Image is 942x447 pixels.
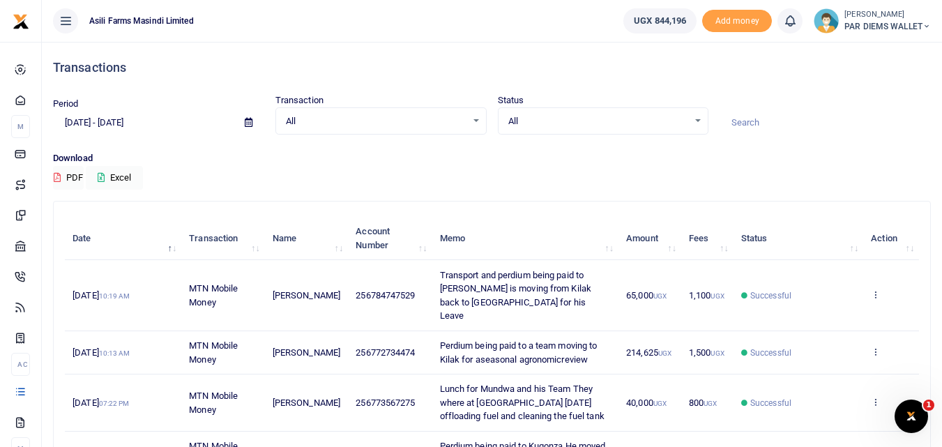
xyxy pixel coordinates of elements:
[84,15,199,27] span: Asili Farms Masindi Limited
[189,340,238,365] span: MTN Mobile Money
[86,166,143,190] button: Excel
[11,115,30,138] li: M
[440,340,598,365] span: Perdium being paid to a team moving to Kilak for aseasonal agronomicreview
[181,217,264,260] th: Transaction: activate to sort column ascending
[750,347,791,359] span: Successful
[750,397,791,409] span: Successful
[53,151,931,166] p: Download
[689,290,724,301] span: 1,100
[844,20,931,33] span: PAR DIEMS WALLET
[99,292,130,300] small: 10:19 AM
[623,8,697,33] a: UGX 844,196
[720,111,931,135] input: Search
[189,283,238,308] span: MTN Mobile Money
[689,397,717,408] span: 800
[702,10,772,33] li: Toup your wallet
[53,97,79,111] label: Period
[432,217,618,260] th: Memo: activate to sort column ascending
[711,349,724,357] small: UGX
[498,93,524,107] label: Status
[189,391,238,415] span: MTN Mobile Money
[440,384,605,421] span: Lunch for Mundwa and his Team They where at [GEOGRAPHIC_DATA] [DATE] offloading fuel and cleaning...
[73,347,130,358] span: [DATE]
[895,400,928,433] iframe: Intercom live chat
[99,400,130,407] small: 07:22 PM
[653,400,667,407] small: UGX
[844,9,931,21] small: [PERSON_NAME]
[689,347,724,358] span: 1,500
[440,270,591,321] span: Transport and perdium being paid to [PERSON_NAME] is moving from Kilak back to [GEOGRAPHIC_DATA] ...
[53,111,234,135] input: select period
[273,347,340,358] span: [PERSON_NAME]
[618,8,702,33] li: Wallet ballance
[702,10,772,33] span: Add money
[734,217,863,260] th: Status: activate to sort column ascending
[99,349,130,357] small: 10:13 AM
[356,347,415,358] span: 256772734474
[626,290,667,301] span: 65,000
[658,349,671,357] small: UGX
[814,8,839,33] img: profile-user
[73,290,130,301] span: [DATE]
[618,217,681,260] th: Amount: activate to sort column ascending
[626,397,667,408] span: 40,000
[13,15,29,26] a: logo-small logo-large logo-large
[348,217,432,260] th: Account Number: activate to sort column ascending
[508,114,689,128] span: All
[265,217,349,260] th: Name: activate to sort column ascending
[681,217,734,260] th: Fees: activate to sort column ascending
[653,292,667,300] small: UGX
[702,15,772,25] a: Add money
[750,289,791,302] span: Successful
[53,60,931,75] h4: Transactions
[286,114,466,128] span: All
[13,13,29,30] img: logo-small
[273,397,340,408] span: [PERSON_NAME]
[356,290,415,301] span: 256784747529
[53,166,84,190] button: PDF
[626,347,671,358] span: 214,625
[273,290,340,301] span: [PERSON_NAME]
[923,400,934,411] span: 1
[634,14,686,28] span: UGX 844,196
[65,217,181,260] th: Date: activate to sort column descending
[11,353,30,376] li: Ac
[704,400,717,407] small: UGX
[275,93,324,107] label: Transaction
[814,8,931,33] a: profile-user [PERSON_NAME] PAR DIEMS WALLET
[73,397,129,408] span: [DATE]
[863,217,919,260] th: Action: activate to sort column ascending
[356,397,415,408] span: 256773567275
[711,292,724,300] small: UGX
